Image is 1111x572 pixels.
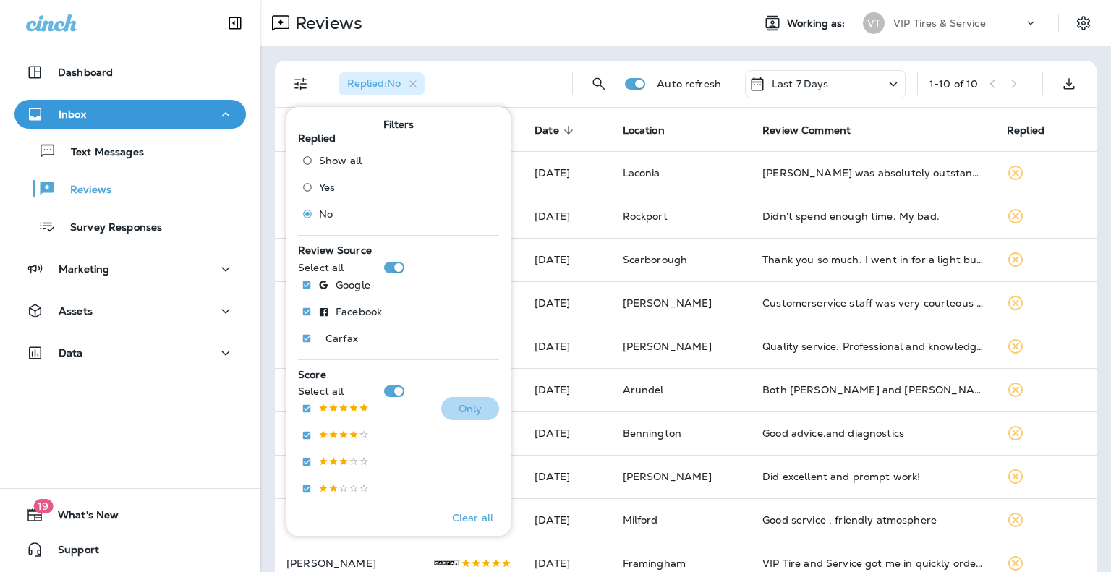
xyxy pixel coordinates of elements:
div: Fritz was absolutely outstanding with his knowledge, commitment to his customers, personable, and... [762,166,984,180]
span: [PERSON_NAME] [623,470,712,483]
div: Did excellent and prompt work! [762,469,984,484]
span: Score [298,368,326,381]
span: Framingham [623,557,686,570]
span: Replied [1007,124,1063,137]
div: Thank you so much. I went in for a light bulb on my CRV and they put it in for me no voice . So g... [762,252,984,267]
span: Replied : No [347,77,401,90]
button: Reviews [14,174,246,204]
p: Reviews [289,12,362,34]
span: Location [623,124,684,137]
button: Settings [1070,10,1097,36]
div: Both Kim and Darin were very courteous and helpful. An excellent experience. [762,383,984,397]
span: Laconia [623,166,660,179]
button: Search Reviews [584,69,613,98]
td: [DATE] [523,281,610,325]
span: Replied [298,132,336,145]
p: Carfax [325,333,358,344]
p: Select all [298,262,344,273]
span: Arundel [623,383,664,396]
span: Bennington [623,427,681,440]
p: Clear all [452,512,493,524]
p: VIP Tires & Service [893,17,986,29]
td: [DATE] [523,238,610,281]
span: What's New [43,509,119,526]
p: Google [336,279,370,291]
span: [PERSON_NAME] [623,340,712,353]
button: Filters [286,69,315,98]
td: [DATE] [523,411,610,455]
td: [DATE] [523,325,610,368]
p: Marketing [59,263,109,275]
p: Only [459,403,482,414]
span: No [319,208,333,220]
p: Assets [59,305,93,317]
p: [PERSON_NAME] [286,558,410,569]
span: Review Comment [762,124,851,137]
div: Filters [286,98,511,536]
button: Survey Responses [14,211,246,242]
td: [DATE] [523,368,610,411]
span: Review Source [298,244,372,257]
span: Working as: [787,17,848,30]
td: [DATE] [523,498,610,542]
div: Good advice.and diagnostics [762,426,984,440]
div: Replied:No [339,72,425,95]
span: Milford [623,513,658,526]
button: Marketing [14,255,246,283]
span: Replied [1007,124,1044,137]
span: Scarborough [623,253,688,266]
span: Review Comment [762,124,869,137]
span: Location [623,124,665,137]
p: Reviews [56,184,111,197]
button: Collapse Sidebar [215,9,255,38]
p: Survey Responses [56,221,162,235]
span: Date [535,124,559,137]
button: Data [14,338,246,367]
p: Data [59,347,83,359]
button: Assets [14,296,246,325]
div: Quality service. Professional and knowledgeable technicians. Appointment process is painless. Vet... [762,339,984,354]
div: Good service , friendly atmosphere [762,513,984,527]
div: Didn't spend enough time. My bad. [762,209,984,223]
p: Text Messages [56,146,144,160]
button: 19What's New [14,500,246,529]
p: Last 7 Days [772,78,829,90]
span: Rockport [623,210,668,223]
button: Only [441,397,499,420]
p: Auto refresh [657,78,721,90]
div: VIP Tire and Service got me in quickly ordered my damaged tire and installed it in under a half h... [762,556,984,571]
td: [DATE] [523,455,610,498]
button: Dashboard [14,58,246,87]
div: Customerservice staff was very courteous and held the highest standards of professionalism in cus... [762,296,984,310]
span: 19 [33,499,53,513]
span: Filters [383,119,414,131]
td: [DATE] [523,195,610,238]
p: Dashboard [58,67,113,78]
button: Inbox [14,100,246,129]
p: Inbox [59,108,86,120]
button: Export as CSV [1055,69,1084,98]
span: Show all [319,155,362,166]
div: VT [863,12,885,34]
div: 1 - 10 of 10 [929,78,978,90]
button: Text Messages [14,136,246,166]
p: Select all [298,385,344,397]
span: [PERSON_NAME] [623,296,712,310]
p: Facebook [336,306,382,317]
span: Support [43,544,99,561]
button: Support [14,535,246,564]
button: Clear all [446,500,499,536]
span: Yes [319,182,335,193]
span: Date [535,124,578,137]
td: [DATE] [523,151,610,195]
